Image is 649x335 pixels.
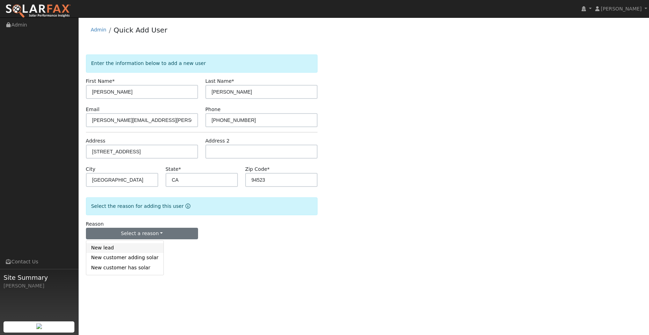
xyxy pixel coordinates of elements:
span: Required [178,166,181,172]
a: Reason for new user [184,203,190,209]
span: [PERSON_NAME] [601,6,642,12]
span: Required [267,166,270,172]
a: Quick Add User [114,26,167,34]
a: Admin [91,27,107,32]
a: New customer adding solar [86,253,163,263]
label: City [86,166,96,173]
label: First Name [86,78,115,85]
label: Email [86,106,100,113]
label: State [166,166,181,173]
label: Reason [86,220,104,228]
div: Enter the information below to add a new user [86,54,318,72]
img: retrieve [36,323,42,329]
label: Address [86,137,105,145]
label: Last Name [205,78,234,85]
span: Required [112,78,115,84]
img: SolarFax [5,4,71,19]
label: Phone [205,106,221,113]
a: New customer has solar [86,263,163,272]
span: Site Summary [3,273,75,282]
div: [PERSON_NAME] [3,282,75,290]
span: Required [232,78,234,84]
label: Address 2 [205,137,230,145]
div: Select the reason for adding this user [86,197,318,215]
label: Zip Code [245,166,270,173]
button: Select a reason [86,228,198,240]
a: New lead [86,243,163,253]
